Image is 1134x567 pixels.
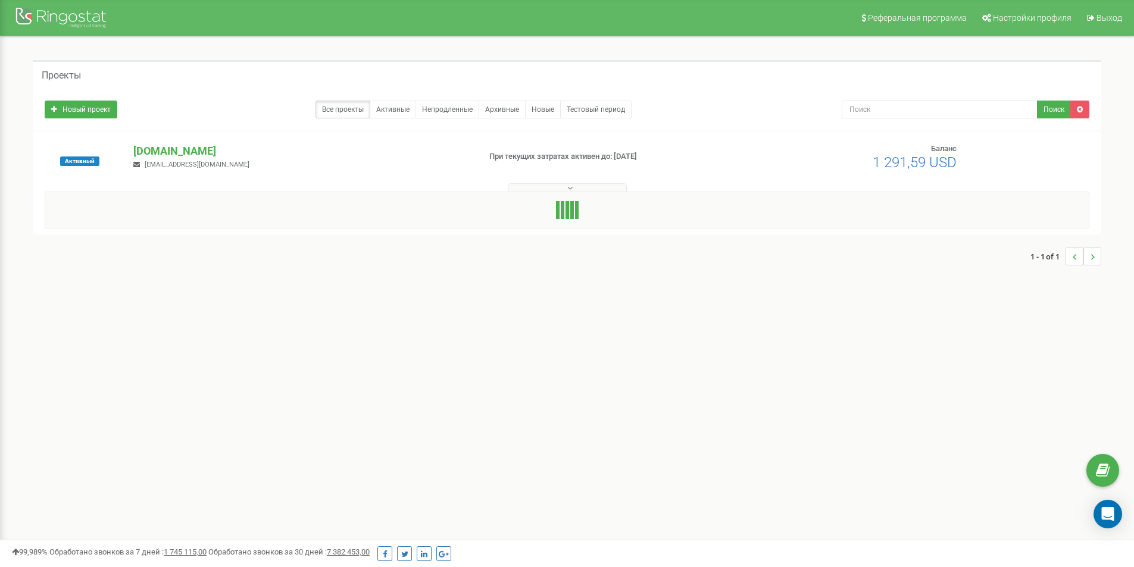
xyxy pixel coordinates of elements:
[164,547,207,556] u: 1 745 115,00
[60,156,99,166] span: Активный
[1094,500,1122,528] div: Open Intercom Messenger
[315,101,370,118] a: Все проекты
[842,101,1038,118] input: Поиск
[560,101,632,118] a: Тестовый период
[49,547,207,556] span: Обработано звонков за 7 дней :
[873,154,957,171] span: 1 291,59 USD
[1037,101,1071,118] button: Поиск
[145,161,249,168] span: [EMAIL_ADDRESS][DOMAIN_NAME]
[416,101,479,118] a: Непродленные
[133,143,470,159] p: [DOMAIN_NAME]
[208,547,370,556] span: Обработано звонков за 30 дней :
[12,547,48,556] span: 99,989%
[45,101,117,118] a: Новый проект
[525,101,561,118] a: Новые
[370,101,416,118] a: Активные
[1096,13,1122,23] span: Выход
[868,13,967,23] span: Реферальная программа
[1030,248,1066,265] span: 1 - 1 of 1
[479,101,526,118] a: Архивные
[931,144,957,153] span: Баланс
[327,547,370,556] u: 7 382 453,00
[1030,236,1101,277] nav: ...
[42,70,81,81] h5: Проекты
[993,13,1071,23] span: Настройки профиля
[489,151,737,162] p: При текущих затратах активен до: [DATE]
